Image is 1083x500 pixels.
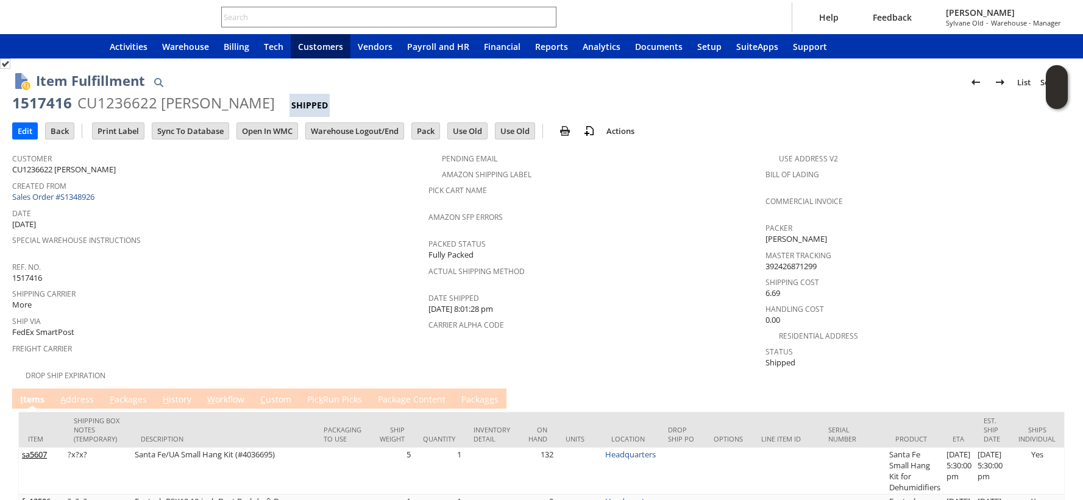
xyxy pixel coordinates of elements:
[57,393,97,407] a: Address
[12,289,76,299] a: Shipping Carrier
[986,18,989,27] span: -
[428,293,479,303] a: Date Shipped
[257,34,291,58] a: Tech
[107,393,150,407] a: Packages
[582,124,597,138] img: add-record.svg
[605,449,656,460] a: Headquarters
[60,393,66,405] span: A
[873,12,912,23] span: Feedback
[765,261,817,272] span: 392426871299
[306,123,403,139] input: Warehouse Logout/End
[539,10,554,24] svg: Search
[141,434,305,443] div: Description
[1049,391,1063,406] a: Unrolled view on
[765,233,827,245] span: [PERSON_NAME]
[729,34,786,58] a: SuiteApps
[535,41,568,52] span: Reports
[74,416,123,443] div: Shipping Box Notes (Temporary)
[289,94,330,117] div: Shipped
[257,393,294,407] a: Custom
[442,169,531,180] a: Amazon Shipping Label
[93,123,144,139] input: Print Label
[350,34,400,58] a: Vendors
[319,393,323,405] span: k
[428,266,525,276] a: Actual Shipping Method
[12,181,66,191] a: Created From
[697,41,722,52] span: Setup
[12,208,31,219] a: Date
[22,39,37,54] svg: Recent Records
[291,34,350,58] a: Customers
[765,347,793,357] a: Status
[1018,425,1056,443] div: Ships Individual
[575,34,628,58] a: Analytics
[484,41,520,52] span: Financial
[943,448,975,495] td: [DATE] 5:30:00 pm
[628,34,690,58] a: Documents
[407,41,469,52] span: Payroll and HR
[583,41,620,52] span: Analytics
[110,393,115,405] span: P
[204,393,247,407] a: Workflow
[132,448,314,495] td: Santa Fe/UA Small Hang Kit (#4036695)
[458,393,502,407] a: Packages
[12,164,116,175] span: CU1236622 [PERSON_NAME]
[298,41,343,52] span: Customers
[975,448,1009,495] td: [DATE] 5:30:00 pm
[714,434,743,443] div: Options
[12,262,41,272] a: Ref. No.
[401,393,406,405] span: g
[765,314,780,326] span: 0.00
[495,123,534,139] input: Use Old
[428,249,474,261] span: Fully Packed
[207,393,215,405] span: W
[779,153,838,164] a: Use Address V2
[26,370,105,381] a: Drop Ship Expiration
[793,41,827,52] span: Support
[423,434,455,443] div: Quantity
[566,434,593,443] div: Units
[946,18,984,27] span: Sylvane Old
[152,123,229,139] input: Sync To Database
[12,235,141,245] a: Special Warehouse Instructions
[102,34,155,58] a: Activities
[13,123,37,139] input: Edit
[428,212,503,222] a: Amazon SFP Errors
[602,125,639,136] a: Actions
[12,272,42,284] span: 1517416
[77,93,275,113] div: CU1236622 [PERSON_NAME]
[36,71,145,91] h1: Item Fulfillment
[304,393,365,407] a: PickRun Picks
[968,75,983,90] img: Previous
[428,185,487,195] a: Pick Cart Name
[448,123,487,139] input: Use Old
[371,448,414,495] td: 5
[12,153,52,164] a: Customer
[12,316,41,326] a: Ship Via
[155,34,216,58] a: Warehouse
[442,153,497,164] a: Pending Email
[222,10,539,24] input: Search
[946,7,1061,18] span: [PERSON_NAME]
[51,39,66,54] svg: Shortcuts
[765,357,795,368] span: Shipped
[65,448,132,495] td: ?x?x?
[224,41,249,52] span: Billing
[765,277,819,287] a: Shipping Cost
[477,34,528,58] a: Financial
[17,393,48,407] a: Items
[160,393,194,407] a: History
[428,320,504,330] a: Carrier Alpha Code
[519,448,556,495] td: 132
[886,448,943,495] td: Santa Fe Small Hang Kit for Dehumidifiers
[828,425,877,443] div: Serial Number
[110,41,147,52] span: Activities
[44,34,73,58] div: Shortcuts
[151,75,166,90] img: Quick Find
[819,12,839,23] span: Help
[765,196,843,206] a: Commercial Invoice
[765,250,831,261] a: Master Tracking
[474,425,510,443] div: Inventory Detail
[786,34,834,58] a: Support
[489,393,494,405] span: e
